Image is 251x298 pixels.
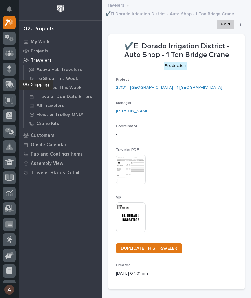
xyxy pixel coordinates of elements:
[19,149,102,159] a: Fab and Coatings Items
[3,2,16,16] button: Notifications
[121,246,177,251] span: DUPLICATE THIS TRAVELER
[116,264,130,267] span: Created
[24,83,102,92] a: Produced This Week
[31,39,50,45] p: My Work
[19,37,102,46] a: My Work
[31,142,67,148] p: Onsite Calendar
[37,121,59,127] p: Crane Kits
[24,74,102,83] a: To Shop This Week
[24,92,102,101] a: Traveler Due Date Errors
[116,78,129,82] span: Project
[8,6,16,16] div: Notifications
[116,148,139,152] span: Traveler PDF
[31,151,83,157] p: Fab and Coatings Items
[31,170,82,176] p: Traveler Status Details
[116,131,237,138] p: -
[24,110,102,119] a: Hoist or Trolley ONLY
[19,168,102,177] a: Traveler Status Details
[19,140,102,149] a: Onsite Calendar
[3,283,16,296] button: users-avatar
[221,20,230,28] span: Hold
[37,85,81,91] p: Produced This Week
[24,101,102,110] a: All Travelers
[116,84,222,91] a: 27131 - [GEOGRAPHIC_DATA] - 1 [GEOGRAPHIC_DATA]
[24,26,55,33] div: 02. Projects
[105,10,234,17] p: ✔️El Dorado Irrigation District - Auto Shop - 1 Ton Bridge Crane
[116,108,150,115] a: [PERSON_NAME]
[217,20,234,29] button: Hold
[19,131,102,140] a: Customers
[37,103,64,109] p: All Travelers
[37,76,78,82] p: To Shop This Week
[116,42,237,60] p: ✔️El Dorado Irrigation District - Auto Shop - 1 Ton Bridge Crane
[37,112,84,118] p: Hoist or Trolley ONLY
[164,62,187,70] div: Production
[31,161,63,166] p: Assembly View
[55,3,66,15] img: Workspace Logo
[116,270,237,277] p: [DATE] 07:01 am
[19,56,102,65] a: Travelers
[37,94,92,100] p: Traveler Due Date Errors
[116,124,137,128] span: Coordinator
[37,67,82,73] p: Active Fab Travelers
[116,101,131,105] span: Manager
[116,196,122,200] span: VIP
[31,58,52,63] p: Travelers
[19,159,102,168] a: Assembly View
[24,65,102,74] a: Active Fab Travelers
[116,243,182,253] a: DUPLICATE THIS TRAVELER
[31,48,49,54] p: Projects
[24,119,102,128] a: Crane Kits
[31,133,55,138] p: Customers
[105,1,124,8] a: Travelers
[19,46,102,56] a: Projects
